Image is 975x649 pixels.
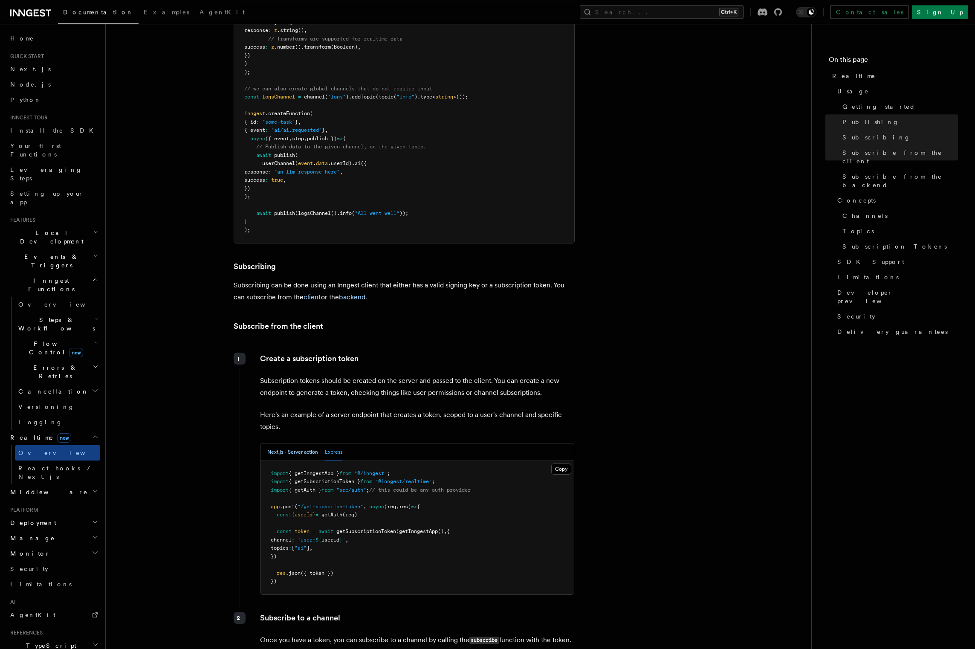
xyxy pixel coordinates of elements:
span: Inngest tour [7,114,48,121]
button: Express [325,443,342,461]
span: (req [384,504,396,510]
button: Monitor [7,546,100,561]
span: Cancellation [15,387,89,396]
span: { getAuth } [289,487,321,493]
span: Concepts [837,196,876,205]
span: Realtime [832,72,876,80]
code: subscribe [469,637,499,644]
a: Publishing [839,114,958,130]
button: Next.js - Server action [267,443,318,461]
h4: On this page [829,55,958,68]
span: Events & Triggers [7,252,93,269]
a: Next.js [7,61,100,77]
span: { id [244,119,256,125]
button: Events & Triggers [7,249,100,273]
span: string [435,94,453,100]
span: Subscribe from the client [842,148,958,165]
span: { [447,528,450,534]
span: : [268,169,271,175]
span: success [244,44,265,50]
span: { getSubscriptionToken } [289,478,360,484]
span: "an llm response here" [274,169,340,175]
span: () [298,27,304,33]
span: topic [379,94,393,100]
a: Examples [139,3,194,23]
span: , [444,528,447,534]
span: .ai [352,160,361,166]
p: Subscribe to a channel [260,612,574,624]
span: // Publish data to the given channel, on the given topic. [256,144,426,150]
span: { [417,504,420,510]
span: .info [337,210,352,216]
span: Limitations [837,273,899,281]
a: Limitations [834,269,958,285]
span: userChannel [262,160,295,166]
a: Subscribing [839,130,958,145]
span: }) [244,185,250,191]
a: Your first Functions [7,138,100,162]
span: ) [346,94,349,100]
a: Versioning [15,399,100,414]
span: "ai/ai.requested" [271,127,322,133]
span: app [271,504,280,510]
span: .json [286,570,301,576]
span: < [432,94,435,100]
span: ({ [286,19,292,25]
span: ( [352,210,355,216]
a: Overview [15,297,100,312]
a: Developer preview [834,285,958,309]
span: z [274,27,277,33]
span: Monitor [7,549,50,558]
a: Contact sales [830,5,908,19]
span: "info" [396,94,414,100]
span: z [262,19,265,25]
a: Leveraging Steps [7,162,100,186]
a: Usage [834,84,958,99]
a: backend [339,293,365,301]
a: Delivery guarantees [834,324,958,339]
span: } [339,537,342,543]
span: } [322,127,325,133]
span: event [298,160,313,166]
span: publish [274,152,295,158]
span: "@/inngest" [354,470,387,476]
span: Realtime [7,433,71,442]
p: Create a subscription token [260,353,574,365]
span: => [411,504,417,510]
a: Concepts [834,193,958,208]
span: await [318,528,333,534]
span: Setting up your app [10,190,84,206]
span: import [271,470,289,476]
button: Copy [551,464,571,475]
span: () [295,44,301,50]
span: , [283,177,286,183]
span: Python [10,96,41,103]
span: Steps & Workflows [15,316,95,333]
span: userId [295,512,312,518]
span: Overview [18,301,106,308]
span: Deployment [7,519,56,527]
span: { event [244,127,265,133]
div: Realtimenew [7,445,100,484]
span: Leveraging Steps [10,166,82,182]
span: data [316,160,328,166]
div: Inngest Functions [7,297,100,430]
button: Manage [7,530,100,546]
span: Inngest Functions [7,276,92,293]
span: Usage [837,87,869,96]
span: Flow Control [15,339,94,356]
a: Home [7,31,100,46]
span: () [331,210,337,216]
span: ] [307,545,310,551]
span: }) [271,553,277,559]
span: const [277,528,292,534]
span: Overview [18,449,106,456]
span: .transform [301,44,331,50]
button: Cancellation [15,384,100,399]
span: from [360,478,372,484]
kbd: Ctrl+K [719,8,738,16]
span: getSubscriptionToken [336,528,396,534]
span: import [271,487,289,493]
span: { [292,512,295,518]
span: userId [321,537,339,543]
